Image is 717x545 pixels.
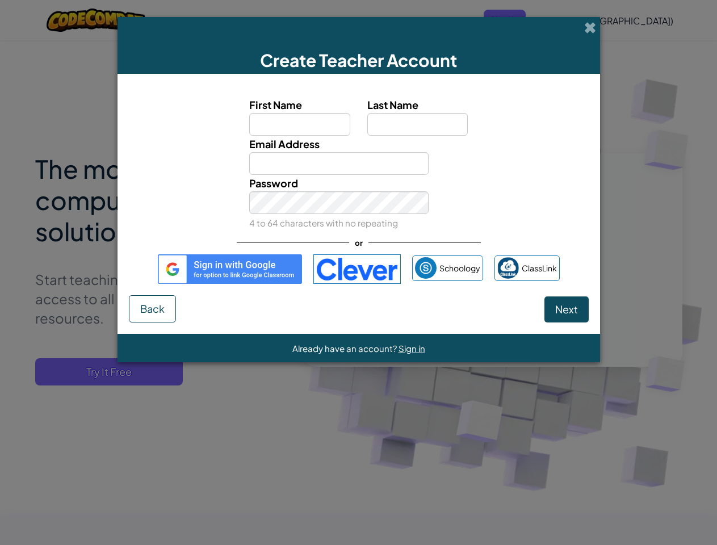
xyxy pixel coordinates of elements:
button: Next [544,296,589,322]
img: classlink-logo-small.png [497,257,519,279]
img: schoology.png [415,257,437,279]
span: Password [249,177,298,190]
span: Schoology [439,260,480,276]
span: or [349,234,368,251]
span: Back [140,302,165,315]
button: Back [129,295,176,322]
span: Last Name [367,98,418,111]
img: gplus_sso_button2.svg [158,254,302,284]
span: Create Teacher Account [260,49,457,71]
span: Email Address [249,137,320,150]
span: ClassLink [522,260,557,276]
img: clever-logo-blue.png [313,254,401,284]
span: Already have an account? [292,343,399,354]
span: Next [555,303,578,316]
a: Sign in [399,343,425,354]
small: 4 to 64 characters with no repeating [249,217,398,228]
span: First Name [249,98,302,111]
